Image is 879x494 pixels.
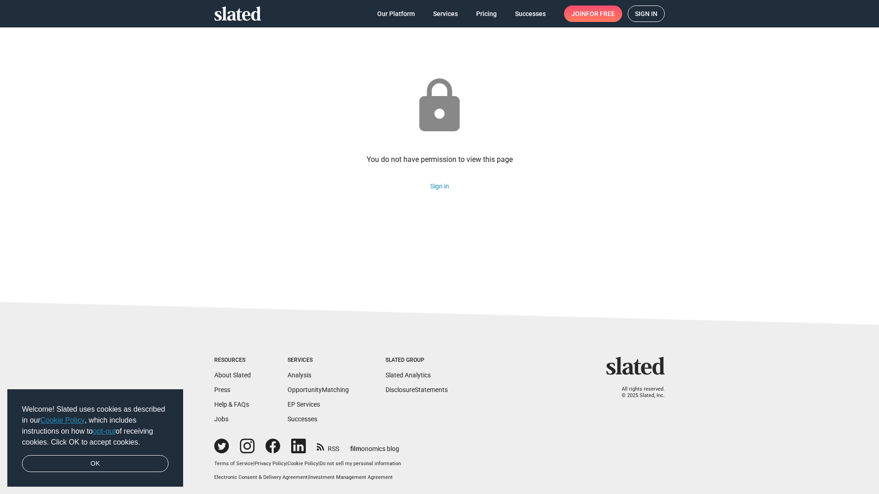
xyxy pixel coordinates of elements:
[426,5,465,22] a: Services
[612,386,665,399] p: All rights reserved. © 2025 Slated, Inc.
[214,371,251,379] a: About Slated
[288,401,320,408] a: EP Services
[214,357,251,364] div: Resources
[385,371,431,379] a: Slated Analytics
[317,439,339,453] a: RSS
[515,5,546,22] span: Successes
[433,5,458,22] span: Services
[628,5,665,22] a: Sign in
[214,386,230,393] a: Press
[40,416,85,424] a: Cookie Policy
[367,155,513,164] div: You do not have permission to view this page
[214,401,249,408] a: Help & FAQs
[430,183,449,190] a: Sign in
[214,474,308,480] a: Electronic Consent & Delivery Agreement
[308,474,309,480] span: |
[385,386,448,393] a: DisclosureStatements
[508,5,553,22] a: Successes
[255,461,286,467] a: Privacy Policy
[288,461,318,467] a: Cookie Policy
[288,357,349,364] div: Services
[476,5,497,22] span: Pricing
[214,415,228,423] a: Jobs
[635,6,657,21] span: Sign in
[409,76,470,136] mat-icon: lock
[253,461,255,467] span: |
[318,461,320,467] span: |
[385,357,448,364] div: Slated Group
[214,461,253,467] a: Terms of Service
[309,474,393,480] a: Investment Management Agreement
[288,386,349,393] a: OpportunityMatching
[571,5,615,22] span: Join
[288,415,317,423] a: Successes
[586,5,615,22] span: for free
[7,389,183,487] div: cookieconsent
[320,461,401,467] button: Do not sell my personal information
[370,5,422,22] a: Our Platform
[22,404,168,448] span: Welcome! Slated uses cookies as described in our , which includes instructions on how to of recei...
[286,461,288,467] span: |
[469,5,504,22] a: Pricing
[564,5,622,22] a: Joinfor free
[350,445,361,452] span: film
[288,371,311,379] a: Analysis
[377,5,415,22] span: Our Platform
[22,455,168,473] a: dismiss cookie message
[350,437,399,453] a: filmonomics blog
[93,427,116,435] a: opt-out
